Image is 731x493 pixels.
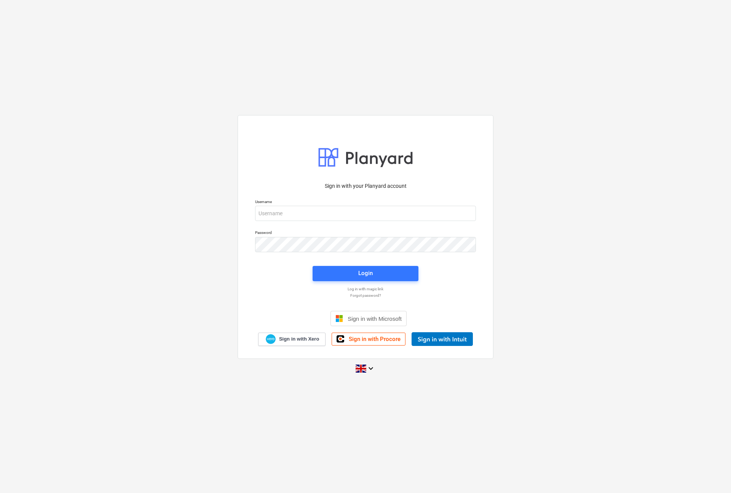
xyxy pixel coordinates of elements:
[279,336,319,343] span: Sign in with Xero
[366,364,375,373] i: keyboard_arrow_down
[313,266,418,281] button: Login
[358,268,373,278] div: Login
[255,182,476,190] p: Sign in with your Planyard account
[255,199,476,206] p: Username
[251,287,480,291] a: Log in with magic link
[258,333,326,346] a: Sign in with Xero
[349,336,401,343] span: Sign in with Procore
[255,230,476,237] p: Password
[251,293,480,298] a: Forgot password?
[255,206,476,221] input: Username
[348,315,402,322] span: Sign in with Microsoft
[332,333,405,346] a: Sign in with Procore
[266,334,276,344] img: Xero logo
[335,315,343,322] img: Microsoft logo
